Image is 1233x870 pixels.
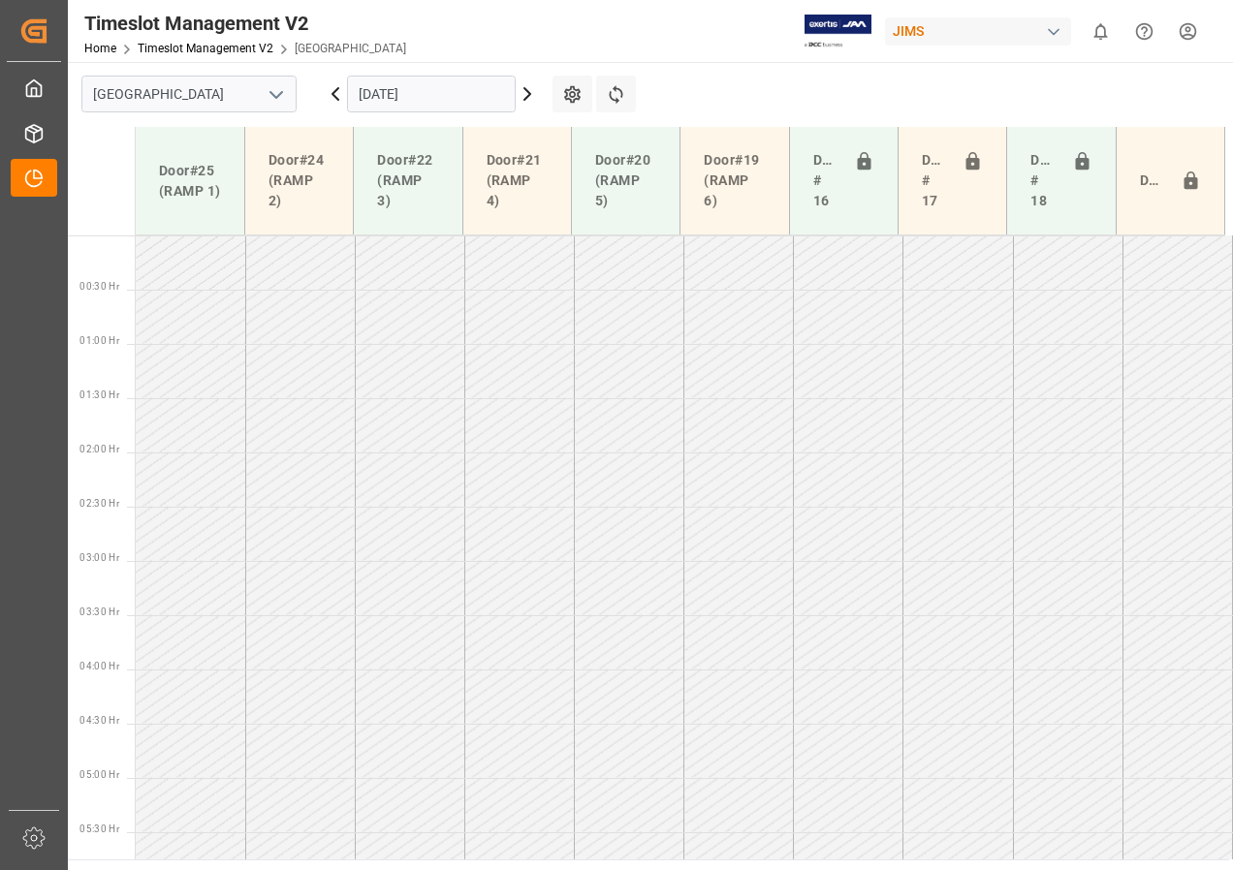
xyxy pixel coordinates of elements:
img: Exertis%20JAM%20-%20Email%20Logo.jpg_1722504956.jpg [805,15,871,48]
span: 00:30 Hr [79,281,119,292]
div: Door#21 (RAMP 4) [479,142,555,219]
span: 03:30 Hr [79,606,119,617]
span: 04:30 Hr [79,715,119,726]
div: JIMS [885,17,1071,46]
button: show 0 new notifications [1079,10,1122,53]
div: Door#20 (RAMP 5) [587,142,664,219]
div: Door#22 (RAMP 3) [369,142,446,219]
div: Door#23 [1132,163,1173,200]
div: Door#19 (RAMP 6) [696,142,773,219]
span: 03:00 Hr [79,552,119,563]
span: 05:30 Hr [79,823,119,834]
button: JIMS [885,13,1079,49]
div: Doors # 17 [914,142,955,219]
input: DD-MM-YYYY [347,76,516,112]
div: Timeslot Management V2 [84,9,406,38]
span: 02:00 Hr [79,444,119,454]
div: Doors # 16 [806,142,846,219]
a: Timeslot Management V2 [138,42,273,55]
button: Help Center [1122,10,1166,53]
a: Home [84,42,116,55]
input: Type to search/select [81,76,297,112]
span: 01:00 Hr [79,335,119,346]
span: 02:30 Hr [79,498,119,509]
div: Doors # 18 [1023,142,1063,219]
span: 05:00 Hr [79,769,119,780]
button: open menu [261,79,290,109]
span: 01:30 Hr [79,389,119,400]
span: 04:00 Hr [79,661,119,671]
div: Door#25 (RAMP 1) [151,153,229,209]
div: Door#24 (RAMP 2) [261,142,337,219]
